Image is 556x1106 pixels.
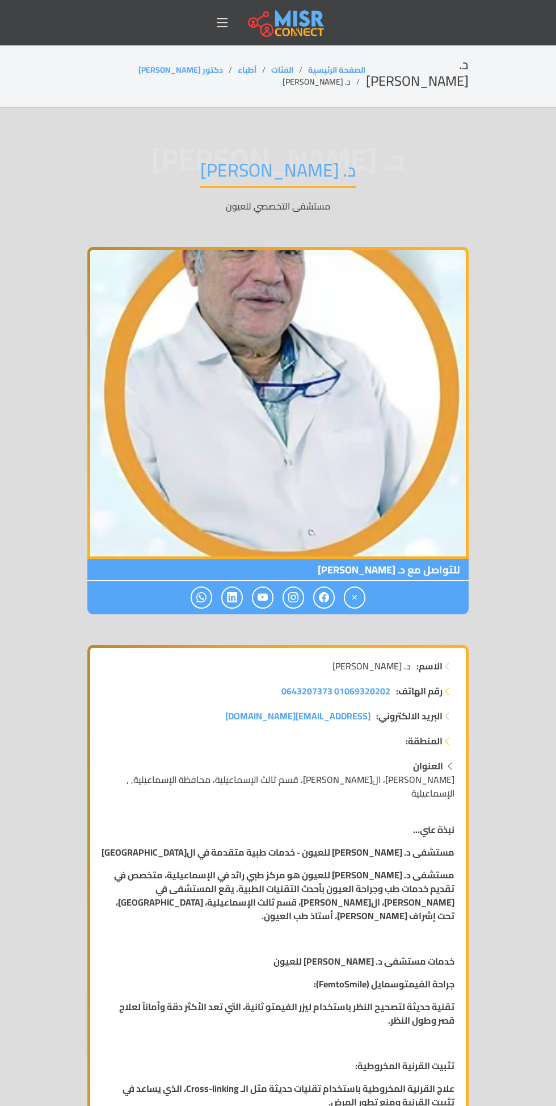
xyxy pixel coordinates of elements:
strong: نبذة عني... [413,821,454,838]
img: main.misr_connect [248,9,324,37]
a: [EMAIL_ADDRESS][DOMAIN_NAME] [225,709,370,723]
strong: تقنية حديثة لتصحيح النظر باستخدام ليزر الفيمتو ثانية، التي تعد الأكثر دقة وأماناً لعلاج قصر وطول ... [119,998,454,1029]
span: للتواصل مع د. [PERSON_NAME] [87,559,469,581]
a: دكتور [PERSON_NAME] [138,62,223,77]
a: الفئات [271,62,293,77]
h1: د. [PERSON_NAME] [200,159,356,188]
span: [PERSON_NAME]، ال[PERSON_NAME]، قسم ثالث الإسماعيلية، محافظة الإسماعيلية, , الإسماعيلية [127,771,454,802]
li: د. [PERSON_NAME] [283,76,365,88]
span: د. [PERSON_NAME] [332,659,411,673]
strong: جراحة الفيمتوسمايل (FemtoSmile): [314,975,454,992]
strong: خدمات مستشفى د. [PERSON_NAME] للعيون [273,953,454,970]
a: 01069320202 0643207373 [281,684,390,698]
h2: د. [PERSON_NAME] [365,57,469,90]
strong: مستشفى د. [PERSON_NAME] للعيون - خدمات طبية متقدمة في ال[GEOGRAPHIC_DATA] [102,844,454,861]
strong: مستشفى د. [PERSON_NAME] للعيون هو مركز طبي رائد في الإسماعيلية، متخصص في تقديم خدمات طب وجراحة ال... [114,866,454,924]
strong: العنوان [413,757,443,774]
strong: رقم الهاتف: [396,684,443,698]
p: مستشفى التخصصي للعيون [87,199,469,213]
a: الصفحة الرئيسية [308,62,365,77]
span: 01069320202 0643207373 [281,682,390,699]
img: د. علي خليل [87,247,469,559]
strong: تثبيت القرنية المخروطية: [355,1057,454,1074]
span: [EMAIL_ADDRESS][DOMAIN_NAME] [225,707,370,724]
a: أطباء [238,62,256,77]
strong: الاسم: [416,659,443,673]
strong: البريد الالكتروني: [376,709,443,723]
strong: المنطقة: [406,734,443,748]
